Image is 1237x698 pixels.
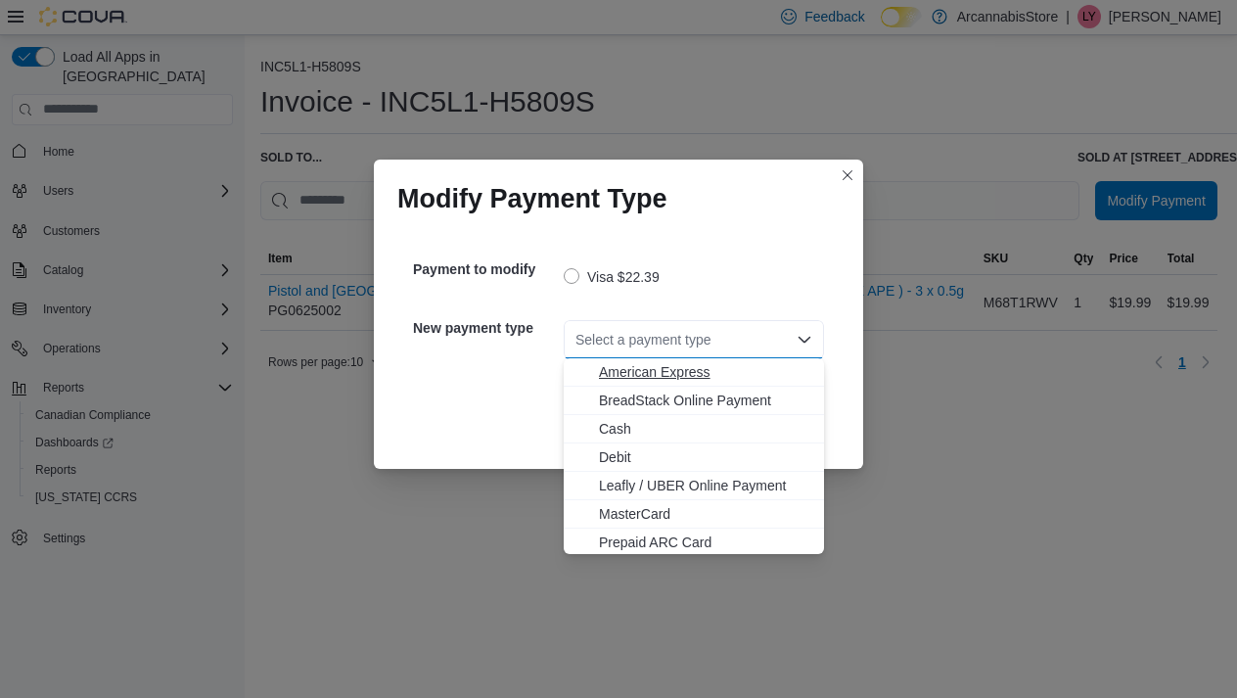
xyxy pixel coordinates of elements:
[599,391,812,410] span: BreadStack Online Payment
[599,533,812,552] span: Prepaid ARC Card
[797,332,812,348] button: Close list of options
[564,529,824,557] button: Prepaid ARC Card
[564,265,660,289] label: Visa $22.39
[599,419,812,439] span: Cash
[564,358,824,387] button: American Express
[413,308,560,348] h5: New payment type
[575,328,577,351] input: Accessible screen reader label
[599,447,812,467] span: Debit
[397,183,667,214] h1: Modify Payment Type
[564,415,824,443] button: Cash
[599,504,812,524] span: MasterCard
[564,500,824,529] button: MasterCard
[564,443,824,472] button: Debit
[599,476,812,495] span: Leafly / UBER Online Payment
[599,362,812,382] span: American Express
[413,250,560,289] h5: Payment to modify
[564,358,824,585] div: Choose from the following options
[564,472,824,500] button: Leafly / UBER Online Payment
[836,163,859,187] button: Closes this modal window
[564,387,824,415] button: BreadStack Online Payment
